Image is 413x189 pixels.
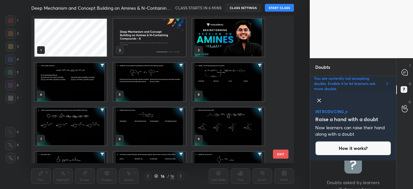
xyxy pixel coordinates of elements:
[167,174,169,178] div: /
[315,115,378,123] h5: Raise a hand with a doubt
[310,58,335,76] p: Doubts
[114,19,186,57] img: fe41369a-a11a-11f0-a97f-8e9c9d21802e.jpg
[159,174,166,178] div: 16
[5,140,19,150] div: X
[408,100,411,104] p: G
[273,150,288,159] button: EXIT
[314,76,382,91] p: You are currently not accepting doubts. Enable it to let learners ask more doubts.
[5,93,19,103] div: 7
[315,141,391,155] button: How it works?
[192,108,265,145] img: 1759579780ZT1W9C.pdf
[344,112,346,114] img: small-star.76a44327.svg
[35,108,107,145] img: 1759579780ZT1W9C.pdf
[5,67,19,78] div: 5
[5,28,19,39] div: 2
[114,108,186,145] img: 1759579780ZT1W9C.pdf
[192,19,265,57] img: 1759579780ZT1W9C.pdf
[5,80,19,90] div: 6
[5,153,19,163] div: Z
[5,16,18,26] div: 1
[114,63,186,101] img: 1759579780ZT1W9C.pdf
[265,4,294,12] button: START CLASS
[5,54,19,65] div: 4
[35,63,107,101] img: 1759579780ZT1W9C.pdf
[409,81,411,86] p: D
[31,5,172,11] h4: Deep Mechanism and Concept Building on Amines & N-Containing Compounds - 8
[5,127,19,137] div: C
[226,4,261,12] button: CLASS SETTINGS
[31,16,282,163] div: grid
[175,5,222,11] h5: CLASS STARTS IN 6 MINS
[5,41,19,52] div: 3
[315,110,344,113] p: introducing
[345,110,348,113] img: large-star.026637fe.svg
[409,63,411,68] p: T
[192,63,265,101] img: 1759579780ZT1W9C.pdf
[310,161,396,189] div: grid
[170,173,174,179] div: 16
[315,124,391,137] p: Now learners can raise their hand along with a doubt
